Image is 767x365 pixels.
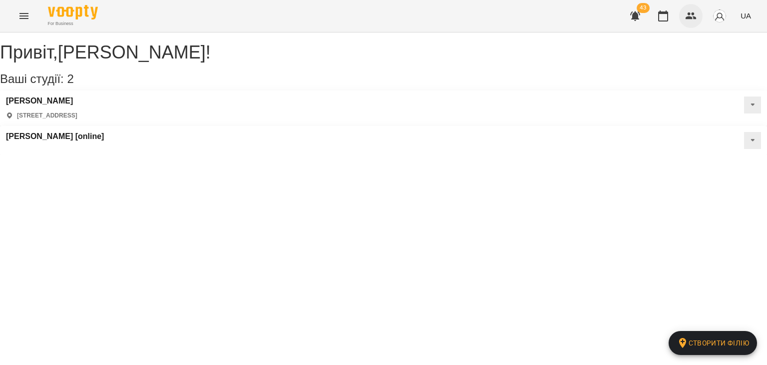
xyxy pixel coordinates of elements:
[17,111,77,120] p: [STREET_ADDRESS]
[741,10,751,21] span: UA
[6,132,104,141] a: [PERSON_NAME] [online]
[67,72,73,85] span: 2
[637,3,650,13] span: 43
[737,6,755,25] button: UA
[6,96,77,105] a: [PERSON_NAME]
[12,4,36,28] button: Menu
[713,9,727,23] img: avatar_s.png
[48,5,98,19] img: Voopty Logo
[48,20,98,27] span: For Business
